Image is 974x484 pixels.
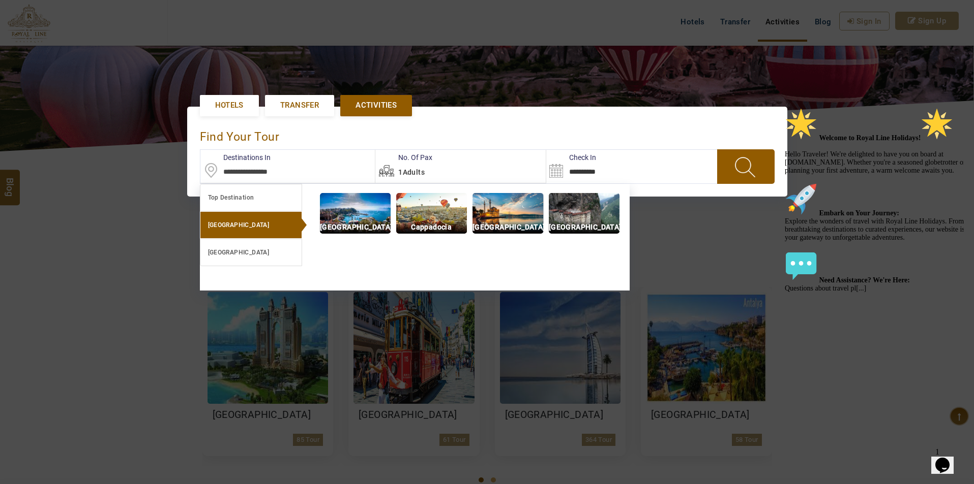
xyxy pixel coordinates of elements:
[473,221,543,233] p: [GEOGRAPHIC_DATA]
[280,100,319,111] span: Transfer
[4,4,187,189] div: 🌟 Welcome to Royal Line Holidays!🌟Hello Traveler! We're delighted to have you on board at [DOMAIN...
[140,4,172,37] img: :star2:
[39,106,119,113] strong: Embark on Your Journey:
[200,239,302,266] a: [GEOGRAPHIC_DATA]
[396,221,467,233] p: Cappadocia
[208,194,254,201] b: Top Destination
[549,193,619,234] img: img
[546,152,596,163] label: Check In
[200,184,302,211] a: Top Destination
[200,119,775,149] div: find your Tour
[4,79,37,112] img: :rocket:
[375,152,432,163] label: No. Of Pax
[200,152,271,163] label: Destinations In
[4,146,37,179] img: :speech_balloon:
[215,100,244,111] span: Hotels
[320,193,391,234] img: img
[200,95,259,116] a: Hotels
[200,211,302,239] a: [GEOGRAPHIC_DATA]
[549,221,619,233] p: [GEOGRAPHIC_DATA]
[340,95,412,116] a: Activities
[4,30,185,188] span: Hello Traveler! We're delighted to have you on board at [DOMAIN_NAME]. Whether you're a seasoned ...
[320,221,391,233] p: [GEOGRAPHIC_DATA]
[396,193,467,234] img: img
[208,221,270,229] b: [GEOGRAPHIC_DATA]
[931,443,964,474] iframe: chat widget
[39,173,129,180] strong: Need Assistance? We're Here:
[39,30,173,38] strong: Welcome to Royal Line Holidays!
[398,168,425,176] span: 1Adults
[356,100,397,111] span: Activities
[208,249,270,256] b: [GEOGRAPHIC_DATA]
[473,193,543,234] img: img
[4,4,37,37] img: :star2:
[781,104,964,438] iframe: chat widget
[265,95,334,116] a: Transfer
